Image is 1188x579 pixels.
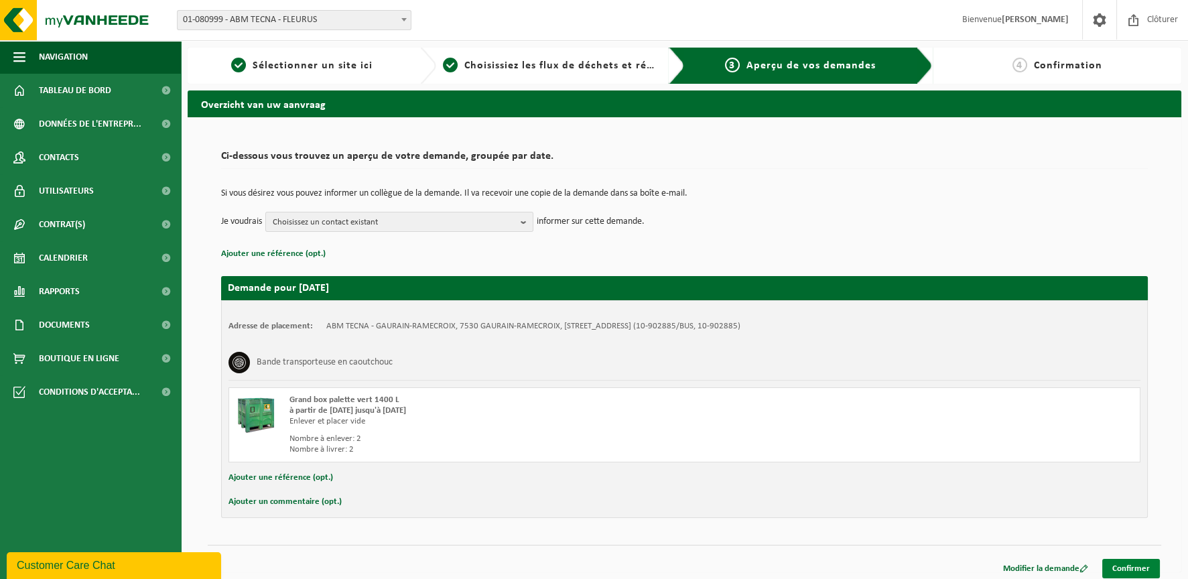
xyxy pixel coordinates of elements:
[221,245,326,263] button: Ajouter une référence (opt.)
[1102,559,1160,578] a: Confirmer
[746,60,876,71] span: Aperçu de vos demandes
[257,352,393,373] h3: Bande transporteuse en caoutchouc
[228,322,313,330] strong: Adresse de placement:
[725,58,740,72] span: 3
[289,406,406,415] strong: à partir de [DATE] jusqu'à [DATE]
[289,444,738,455] div: Nombre à livrer: 2
[231,58,246,72] span: 1
[39,107,141,141] span: Données de l'entrepr...
[443,58,658,74] a: 2Choisissiez les flux de déchets et récipients
[39,141,79,174] span: Contacts
[39,208,85,241] span: Contrat(s)
[39,375,140,409] span: Conditions d'accepta...
[253,60,373,71] span: Sélectionner un site ici
[194,58,409,74] a: 1Sélectionner un site ici
[177,10,411,30] span: 01-080999 - ABM TECNA - FLEURUS
[178,11,411,29] span: 01-080999 - ABM TECNA - FLEURUS
[221,189,1148,198] p: Si vous désirez vous pouvez informer un collègue de la demande. Il va recevoir une copie de la de...
[1012,58,1027,72] span: 4
[39,342,119,375] span: Boutique en ligne
[7,550,224,579] iframe: chat widget
[39,275,80,308] span: Rapports
[1034,60,1102,71] span: Confirmation
[265,212,533,232] button: Choisissez un contact existant
[326,321,740,332] td: ABM TECNA - GAURAIN-RAMECROIX, 7530 GAURAIN-RAMECROIX, [STREET_ADDRESS] (10-902885/BUS, 10-902885)
[289,416,738,427] div: Enlever et placer vide
[236,395,276,435] img: PB-HB-1400-HPE-GN-01.png
[188,90,1181,117] h2: Overzicht van uw aanvraag
[289,434,738,444] div: Nombre à enlever: 2
[39,40,88,74] span: Navigation
[993,559,1098,578] a: Modifier la demande
[464,60,687,71] span: Choisissiez les flux de déchets et récipients
[228,283,329,294] strong: Demande pour [DATE]
[289,395,399,404] span: Grand box palette vert 1400 L
[221,212,262,232] p: Je voudrais
[228,493,342,511] button: Ajouter un commentaire (opt.)
[39,74,111,107] span: Tableau de bord
[39,241,88,275] span: Calendrier
[39,308,90,342] span: Documents
[228,469,333,487] button: Ajouter une référence (opt.)
[273,212,515,233] span: Choisissez un contact existant
[221,151,1148,169] h2: Ci-dessous vous trouvez un aperçu de votre demande, groupée par date.
[443,58,458,72] span: 2
[1002,15,1069,25] strong: [PERSON_NAME]
[39,174,94,208] span: Utilisateurs
[537,212,645,232] p: informer sur cette demande.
